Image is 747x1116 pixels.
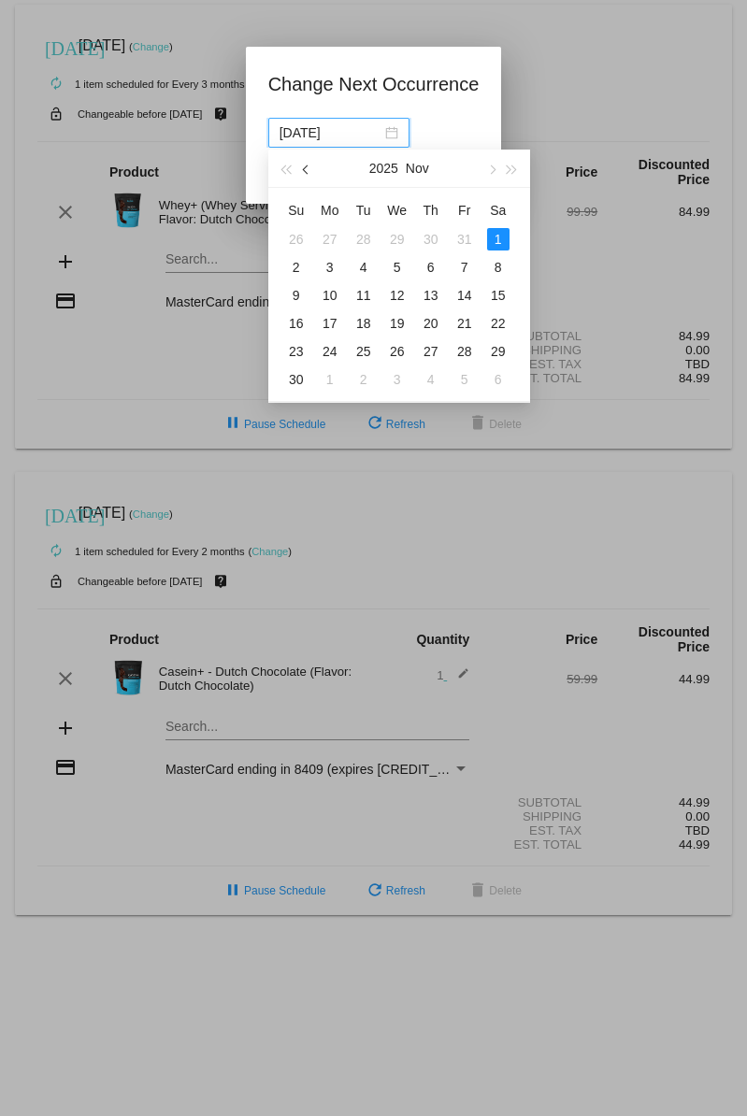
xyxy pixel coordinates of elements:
[280,337,313,365] td: 11/23/2025
[296,150,317,187] button: Previous month (PageUp)
[352,284,375,307] div: 11
[319,228,341,250] div: 27
[481,337,515,365] td: 11/29/2025
[347,225,381,253] td: 10/28/2025
[268,69,480,99] h1: Change Next Occurrence
[381,365,414,393] td: 12/3/2025
[285,228,308,250] div: 26
[453,256,476,279] div: 7
[406,150,429,187] button: Nov
[414,195,448,225] th: Thu
[448,309,481,337] td: 11/21/2025
[381,309,414,337] td: 11/19/2025
[280,253,313,281] td: 11/2/2025
[453,340,476,363] div: 28
[352,256,375,279] div: 4
[414,365,448,393] td: 12/4/2025
[313,253,347,281] td: 11/3/2025
[420,284,442,307] div: 13
[313,195,347,225] th: Mon
[420,256,442,279] div: 6
[420,368,442,391] div: 4
[487,228,510,250] div: 1
[487,368,510,391] div: 6
[319,312,341,335] div: 17
[501,150,522,187] button: Next year (Control + right)
[313,281,347,309] td: 11/10/2025
[414,253,448,281] td: 11/6/2025
[481,150,501,187] button: Next month (PageDown)
[386,284,409,307] div: 12
[481,365,515,393] td: 12/6/2025
[448,281,481,309] td: 11/14/2025
[319,368,341,391] div: 1
[285,256,308,279] div: 2
[347,309,381,337] td: 11/18/2025
[481,281,515,309] td: 11/15/2025
[313,365,347,393] td: 12/1/2025
[285,340,308,363] div: 23
[381,281,414,309] td: 11/12/2025
[347,337,381,365] td: 11/25/2025
[420,228,442,250] div: 30
[481,253,515,281] td: 11/8/2025
[487,312,510,335] div: 22
[352,368,375,391] div: 2
[381,337,414,365] td: 11/26/2025
[280,309,313,337] td: 11/16/2025
[481,225,515,253] td: 11/1/2025
[319,256,341,279] div: 3
[414,309,448,337] td: 11/20/2025
[481,195,515,225] th: Sat
[285,312,308,335] div: 16
[285,284,308,307] div: 9
[319,284,341,307] div: 10
[414,225,448,253] td: 10/30/2025
[448,337,481,365] td: 11/28/2025
[280,195,313,225] th: Sun
[386,368,409,391] div: 3
[381,225,414,253] td: 10/29/2025
[448,225,481,253] td: 10/31/2025
[276,150,296,187] button: Last year (Control + left)
[381,253,414,281] td: 11/5/2025
[369,150,398,187] button: 2025
[453,228,476,250] div: 31
[481,309,515,337] td: 11/22/2025
[448,195,481,225] th: Fri
[352,340,375,363] div: 25
[280,281,313,309] td: 11/9/2025
[313,309,347,337] td: 11/17/2025
[347,365,381,393] td: 12/2/2025
[347,253,381,281] td: 11/4/2025
[386,312,409,335] div: 19
[352,228,375,250] div: 28
[420,312,442,335] div: 20
[487,256,510,279] div: 8
[381,195,414,225] th: Wed
[453,284,476,307] div: 14
[448,365,481,393] td: 12/5/2025
[280,122,381,143] input: Select date
[352,312,375,335] div: 18
[453,312,476,335] div: 21
[453,368,476,391] div: 5
[487,340,510,363] div: 29
[280,365,313,393] td: 11/30/2025
[347,281,381,309] td: 11/11/2025
[414,281,448,309] td: 11/13/2025
[313,225,347,253] td: 10/27/2025
[448,253,481,281] td: 11/7/2025
[386,340,409,363] div: 26
[420,340,442,363] div: 27
[386,228,409,250] div: 29
[319,340,341,363] div: 24
[280,225,313,253] td: 10/26/2025
[414,337,448,365] td: 11/27/2025
[347,195,381,225] th: Tue
[285,368,308,391] div: 30
[386,256,409,279] div: 5
[487,284,510,307] div: 15
[313,337,347,365] td: 11/24/2025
